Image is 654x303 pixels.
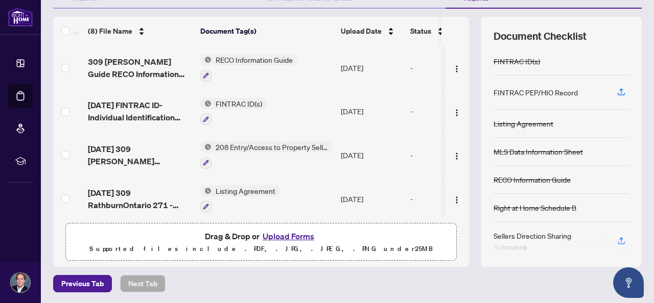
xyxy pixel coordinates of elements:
[337,17,406,45] th: Upload Date
[449,60,465,76] button: Logo
[88,56,192,80] span: 309 [PERSON_NAME] Guide RECO Information Guide.pdf
[453,109,461,117] img: Logo
[212,54,297,65] span: RECO Information Guide
[212,98,266,109] span: FINTRAC ID(s)
[200,54,212,65] img: Status Icon
[205,230,317,243] span: Drag & Drop or
[200,141,333,169] button: Status Icon208 Entry/Access to Property Seller Acknowledgement
[196,17,337,45] th: Document Tag(s)
[61,275,104,292] span: Previous Tab
[494,174,571,185] div: RECO Information Guide
[341,26,382,37] span: Upload Date
[449,191,465,207] button: Logo
[88,26,132,37] span: (8) File Name
[8,8,33,27] img: logo
[410,193,489,205] div: -
[53,275,112,292] button: Previous Tab
[260,230,317,243] button: Upload Forms
[72,243,450,255] p: Supported files include .PDF, .JPG, .JPEG, .PNG under 25 MB
[200,98,212,109] img: Status Icon
[410,26,431,37] span: Status
[88,187,192,211] span: [DATE] 309 RathburnOntario 271 - Listing Agreement - Seller Designated Representation Agreement -...
[494,87,578,98] div: FINTRAC PEP/HIO Record
[200,141,212,153] img: Status Icon
[453,196,461,204] img: Logo
[410,106,489,117] div: -
[200,185,212,196] img: Status Icon
[453,152,461,160] img: Logo
[494,118,553,129] div: Listing Agreement
[449,147,465,163] button: Logo
[494,230,605,252] div: Sellers Direction Sharing Substance
[613,267,644,298] button: Open asap
[337,90,406,134] td: [DATE]
[494,29,587,43] span: Document Checklist
[494,56,540,67] div: FINTRAC ID(s)
[200,185,279,213] button: Status IconListing Agreement
[88,143,192,167] span: [DATE] 309 [PERSON_NAME] [GEOGRAPHIC_DATA] 208 - EntryAccess to Property Seller Acknowledgement.pdf
[410,149,489,161] div: -
[212,185,279,196] span: Listing Agreement
[406,17,493,45] th: Status
[494,202,576,213] div: Right at Home Schedule B
[120,275,166,292] button: Next Tab
[88,99,192,123] span: [DATE] FINTRAC ID- Individual Identification Information Record 2.pdf
[200,54,297,82] button: Status IconRECO Information Guide
[11,273,30,292] img: Profile Icon
[66,223,456,261] span: Drag & Drop orUpload FormsSupported files include .PDF, .JPG, .JPEG, .PNG under25MB
[84,17,196,45] th: (8) File Name
[212,141,333,153] span: 208 Entry/Access to Property Seller Acknowledgement
[200,98,266,125] button: Status IconFINTRAC ID(s)
[494,146,583,157] div: MLS Data Information Sheet
[449,103,465,119] button: Logo
[453,65,461,73] img: Logo
[410,62,489,73] div: -
[337,46,406,90] td: [DATE]
[337,177,406,221] td: [DATE]
[337,133,406,177] td: [DATE]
